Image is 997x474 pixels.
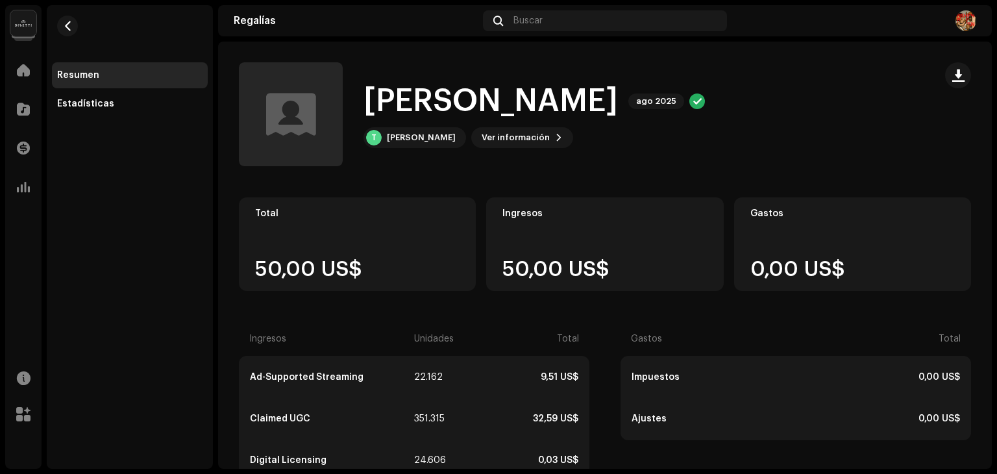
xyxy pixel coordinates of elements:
span: Ver información [482,125,550,151]
button: Ver información [471,127,573,148]
div: Total [449,334,579,344]
div: Ingresos [502,208,707,219]
re-o-card-value: Ingresos [486,197,723,291]
re-o-card-value: Total [239,197,476,291]
div: Claimed UGC [250,414,412,424]
div: Unidades [414,334,447,344]
div: 22.162 [414,372,447,382]
re-m-nav-item: Estadísticas [52,91,208,117]
div: 0,00 US$ [797,372,960,382]
div: Resumen [57,70,99,81]
div: Gastos [750,208,955,219]
div: T [366,130,382,145]
re-m-nav-item: Resumen [52,62,208,88]
div: Ad-Supported Streaming [250,372,412,382]
div: 9,51 US$ [449,372,578,382]
div: 32,59 US$ [449,414,578,424]
div: 24.606 [414,455,447,466]
re-o-card-value: Gastos [734,197,971,291]
img: 02a7c2d3-3c89-4098-b12f-2ff2945c95ee [10,10,36,36]
span: Buscar [513,16,543,26]
div: Digital Licensing [250,455,412,466]
div: Regalías [234,16,478,26]
div: Estadísticas [57,99,114,109]
img: 24806ccf-7697-4121-ac2e-7614b655bd21 [955,10,976,31]
div: Impuestos [632,372,794,382]
div: [PERSON_NAME] [387,132,456,143]
div: Ingresos [249,334,412,344]
div: 0,03 US$ [449,455,578,466]
div: Ajustes [632,414,794,424]
h1: [PERSON_NAME] [363,81,618,122]
div: Gastos [631,334,794,344]
div: 351.315 [414,414,447,424]
div: 0,00 US$ [797,414,960,424]
div: Total [797,334,961,344]
div: Total [255,208,460,219]
span: ago 2025 [628,94,684,109]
